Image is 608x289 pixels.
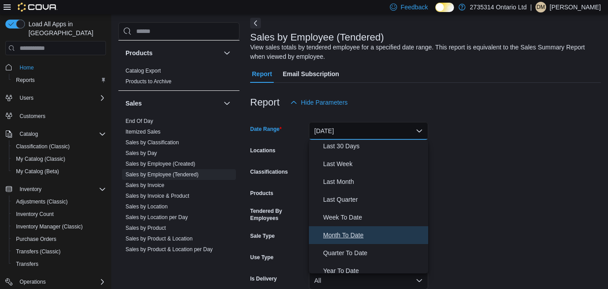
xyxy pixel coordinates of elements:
h3: Products [126,49,153,57]
a: Products to Archive [126,78,171,85]
span: Week To Date [323,212,425,223]
button: Hide Parameters [287,94,351,111]
span: Inventory Manager (Classic) [12,221,106,232]
button: Reports [9,74,109,86]
span: DM [537,2,545,12]
a: Sales by Product & Location per Day [126,246,213,252]
span: Customers [16,110,106,122]
button: Sales [126,99,220,108]
span: Catalog [20,130,38,138]
button: Users [16,93,37,103]
label: Locations [250,147,276,154]
span: Sales by Invoice & Product [126,192,189,199]
a: Inventory Manager (Classic) [12,221,86,232]
span: Transfers [12,259,106,269]
span: Last Week [323,159,425,169]
label: Products [250,190,273,197]
span: Sales by Invoice [126,182,164,189]
button: Users [2,92,109,104]
span: Sales by Product & Location per Day [126,246,213,253]
p: [PERSON_NAME] [550,2,601,12]
a: Sales by Product & Location [126,236,193,242]
a: Adjustments (Classic) [12,196,71,207]
span: Home [20,64,34,71]
h3: Report [250,97,280,108]
div: Sales [118,116,239,269]
button: Inventory Manager (Classic) [9,220,109,233]
span: Catalog Export [126,67,161,74]
button: Transfers (Classic) [9,245,109,258]
a: End Of Day [126,118,153,124]
a: Sales by Location [126,204,168,210]
p: | [530,2,532,12]
span: My Catalog (Beta) [12,166,106,177]
img: Cova [18,3,57,12]
button: Classification (Classic) [9,140,109,153]
h3: Sales [126,99,142,108]
label: Tendered By Employees [250,208,305,222]
label: Classifications [250,168,288,175]
span: Last 30 Days [323,141,425,151]
button: Inventory Count [9,208,109,220]
span: Sales by Product [126,224,166,232]
span: Report [252,65,272,83]
button: Operations [16,277,49,287]
a: Sales by Employee (Tendered) [126,171,199,178]
a: Sales by Product [126,225,166,231]
span: Home [16,61,106,73]
span: Reports [16,77,35,84]
button: [DATE] [309,122,428,140]
span: Sales by Employee (Created) [126,160,195,167]
a: Itemized Sales [126,129,161,135]
span: Sales by Product & Location [126,235,193,242]
span: Users [16,93,106,103]
span: Classification (Classic) [12,141,106,152]
span: Last Month [323,176,425,187]
span: Operations [16,277,106,287]
a: Transfers [12,259,42,269]
button: Home [2,61,109,73]
a: My Catalog (Beta) [12,166,63,177]
span: Inventory [16,184,106,195]
label: Is Delivery [250,275,277,282]
span: Sales by Product per Day [126,256,186,264]
div: View sales totals by tendered employee for a specified date range. This report is equivalent to t... [250,43,596,61]
p: 2735314 Ontario Ltd [470,2,527,12]
span: Year To Date [323,265,425,276]
div: Desiree Metcalfe [535,2,546,12]
span: Itemized Sales [126,128,161,135]
a: Reports [12,75,38,85]
a: Inventory Count [12,209,57,220]
button: Adjustments (Classic) [9,195,109,208]
span: Catalog [16,129,106,139]
button: Customers [2,110,109,122]
span: Transfers [16,261,38,268]
span: Load All Apps in [GEOGRAPHIC_DATA] [25,20,106,37]
span: Transfers (Classic) [16,248,61,255]
label: Sale Type [250,232,275,240]
span: Sales by Classification [126,139,179,146]
span: My Catalog (Beta) [16,168,59,175]
a: Classification (Classic) [12,141,73,152]
span: Classification (Classic) [16,143,70,150]
span: Email Subscription [283,65,339,83]
button: Transfers [9,258,109,270]
button: Catalog [2,128,109,140]
button: Next [250,18,261,28]
button: Inventory [16,184,45,195]
span: Operations [20,278,46,285]
span: Month To Date [323,230,425,240]
a: Transfers (Classic) [12,246,64,257]
span: Feedback [401,3,428,12]
span: Transfers (Classic) [12,246,106,257]
label: Use Type [250,254,273,261]
button: Products [222,48,232,58]
a: Sales by Invoice [126,182,164,188]
span: My Catalog (Classic) [12,154,106,164]
a: Catalog Export [126,68,161,74]
a: Sales by Invoice & Product [126,193,189,199]
h3: Sales by Employee (Tendered) [250,32,384,43]
input: Dark Mode [435,3,454,12]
